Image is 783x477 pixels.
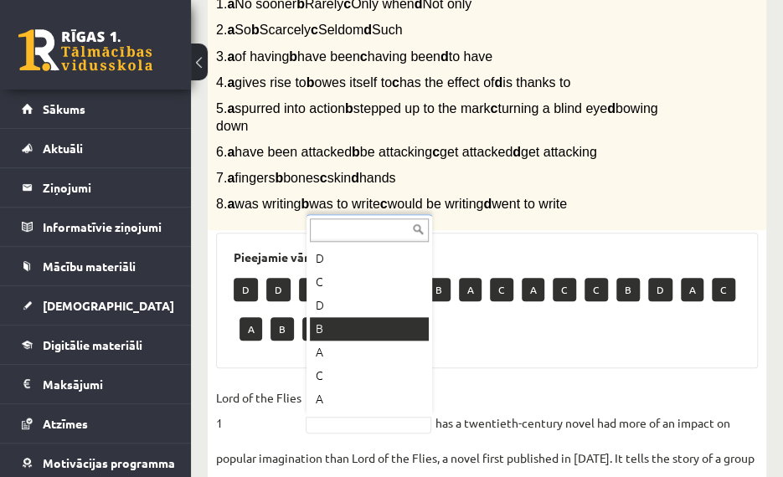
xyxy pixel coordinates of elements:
div: A [310,387,429,411]
div: C [310,411,429,434]
div: B [310,317,429,341]
div: D [310,294,429,317]
div: C [310,270,429,294]
div: A [310,341,429,364]
div: C [310,364,429,387]
div: D [310,247,429,270]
